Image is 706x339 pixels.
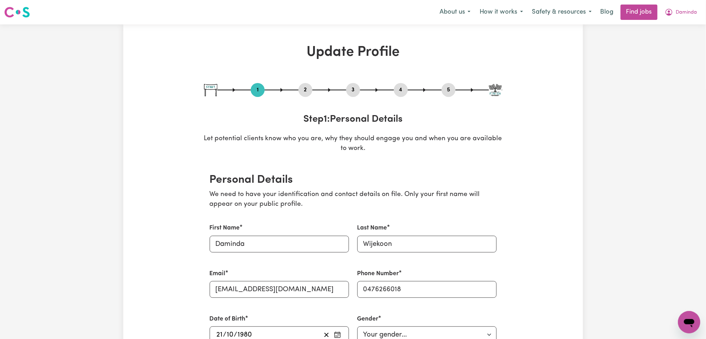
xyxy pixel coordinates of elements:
button: Go to step 4 [394,85,408,95]
h3: Step 1 : Personal Details [204,114,502,126]
button: Safety & resources [528,5,596,20]
span: / [234,331,238,339]
h2: Personal Details [210,173,497,187]
a: Find jobs [621,5,658,20]
label: Phone Number [357,269,399,278]
iframe: Button to launch messaging window [678,311,700,333]
label: Last Name [357,224,387,233]
button: Go to step 5 [442,85,456,95]
button: My Account [660,5,702,20]
p: Let potential clients know who you are, why they should engage you and when you are available to ... [204,134,502,154]
label: Gender [357,315,379,324]
img: Careseekers logo [4,6,30,18]
button: Go to step 2 [298,85,312,95]
button: Go to step 3 [346,85,360,95]
label: Email [210,269,226,278]
h1: Update Profile [204,44,502,61]
label: First Name [210,224,240,233]
span: Daminda [676,9,697,16]
label: Date of Birth [210,315,246,324]
a: Careseekers logo [4,4,30,20]
button: Go to step 1 [251,85,265,95]
button: How it works [475,5,528,20]
button: About us [435,5,475,20]
a: Blog [596,5,618,20]
span: / [223,331,227,339]
p: We need to have your identification and contact details on file. Only your first name will appear... [210,190,497,210]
